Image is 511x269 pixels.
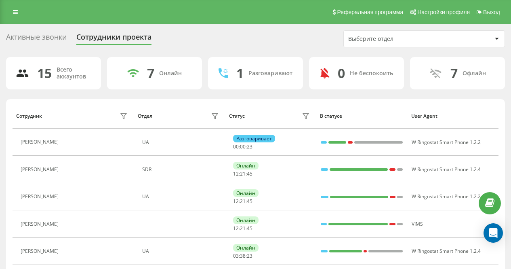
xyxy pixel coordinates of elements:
[412,139,481,146] span: W Ringostat Smart Phone 1.2.2
[320,113,404,119] div: В статусе
[233,216,259,224] div: Онлайн
[247,198,252,205] span: 45
[16,113,42,119] div: Сотрудник
[337,9,403,15] span: Реферальная программа
[21,248,61,254] div: [PERSON_NAME]
[247,143,252,150] span: 23
[240,252,246,259] span: 38
[411,113,495,119] div: User Agent
[417,9,470,15] span: Настройки профиля
[229,113,245,119] div: Статус
[233,162,259,169] div: Онлайн
[484,223,503,243] div: Open Intercom Messenger
[21,139,61,145] div: [PERSON_NAME]
[142,167,221,172] div: SDR
[233,199,252,204] div: : :
[147,66,154,81] div: 7
[6,33,67,45] div: Активные звонки
[412,220,423,227] span: VIMS
[236,66,244,81] div: 1
[412,248,481,254] span: W Ringostat Smart Phone 1.2.4
[247,170,252,177] span: 45
[159,70,182,77] div: Онлайн
[233,252,239,259] span: 03
[57,66,91,80] div: Всего аккаунтов
[247,252,252,259] span: 23
[233,198,239,205] span: 12
[142,140,221,145] div: UA
[450,66,458,81] div: 7
[248,70,292,77] div: Разговаривают
[240,170,246,177] span: 21
[348,36,445,42] div: Выберите отдел
[142,248,221,254] div: UA
[463,70,486,77] div: Офлайн
[233,244,259,252] div: Онлайн
[142,194,221,199] div: UA
[412,193,481,200] span: W Ringostat Smart Phone 1.2.2
[233,253,252,259] div: : :
[233,226,252,231] div: : :
[233,171,252,177] div: : :
[350,70,393,77] div: Не беспокоить
[21,167,61,172] div: [PERSON_NAME]
[233,143,239,150] span: 00
[240,198,246,205] span: 21
[338,66,345,81] div: 0
[76,33,151,45] div: Сотрудники проекта
[21,221,61,227] div: [PERSON_NAME]
[412,166,481,173] span: W Ringostat Smart Phone 1.2.4
[37,66,52,81] div: 15
[240,225,246,232] span: 21
[138,113,152,119] div: Отдел
[21,194,61,199] div: [PERSON_NAME]
[240,143,246,150] span: 00
[233,170,239,177] span: 12
[233,225,239,232] span: 12
[247,225,252,232] span: 45
[233,189,259,197] div: Онлайн
[233,135,275,142] div: Разговаривает
[233,144,252,150] div: : :
[483,9,500,15] span: Выход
